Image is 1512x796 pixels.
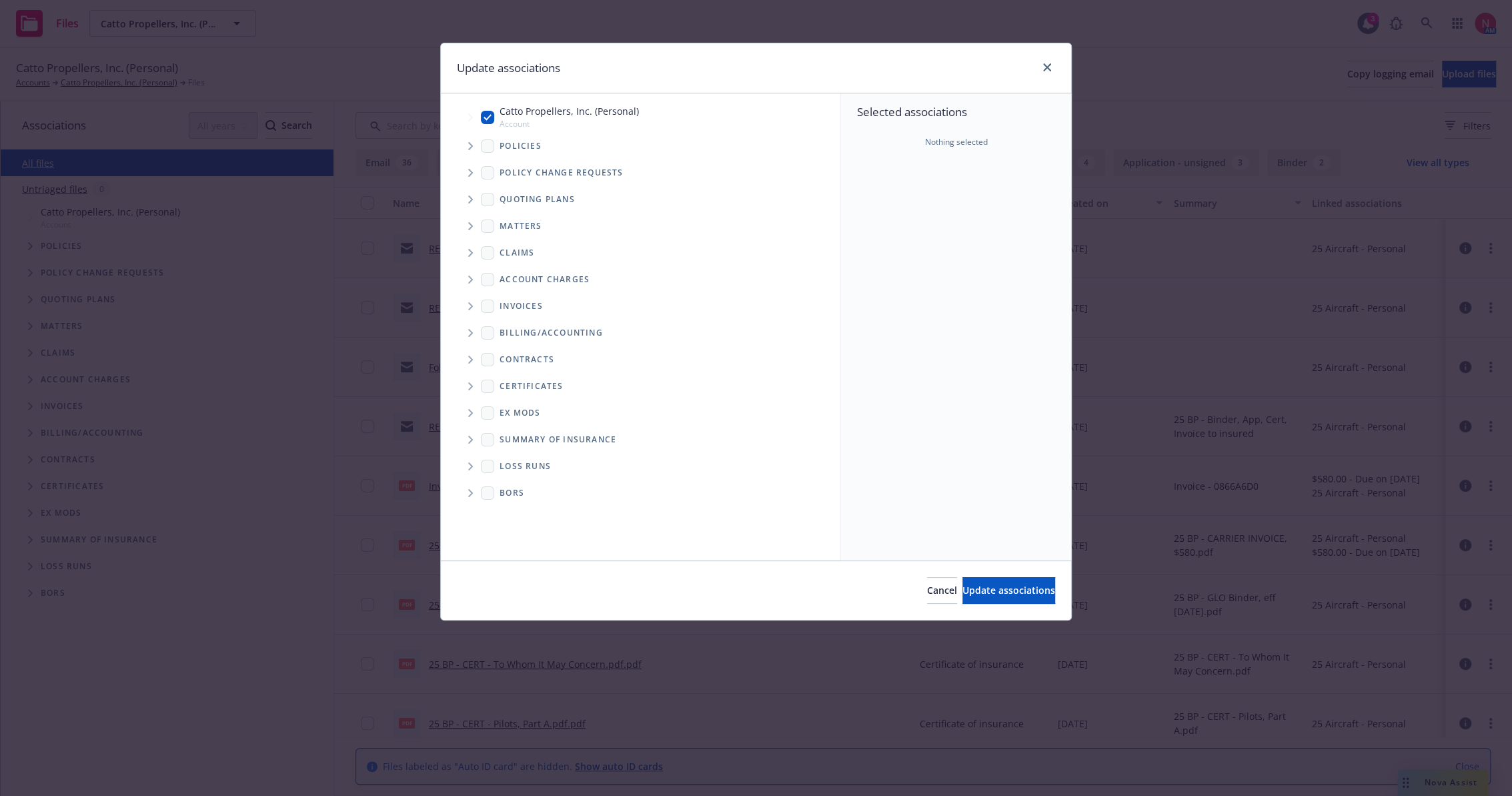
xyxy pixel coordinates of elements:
[500,489,524,497] span: BORs
[500,222,542,230] span: Matters
[500,302,543,310] span: Invoices
[500,436,616,444] span: Summary of insurance
[500,356,554,364] span: Contracts
[500,329,603,337] span: Billing/Accounting
[457,59,560,77] h1: Update associations
[500,249,534,257] span: Claims
[500,382,563,390] span: Certificates
[500,276,590,284] span: Account charges
[441,320,840,506] div: Folder Tree Example
[500,169,623,177] span: Policy change requests
[1039,59,1055,75] a: close
[962,584,1055,596] span: Update associations
[441,101,840,319] div: Tree Example
[500,409,540,417] span: Ex Mods
[500,104,639,118] span: Catto Propellers, Inc. (Personal)
[927,577,957,604] button: Cancel
[500,195,575,204] span: Quoting plans
[925,136,988,148] span: Nothing selected
[857,104,1055,120] span: Selected associations
[927,584,957,596] span: Cancel
[962,577,1055,604] button: Update associations
[500,142,542,150] span: Policies
[500,118,639,129] span: Account
[500,462,551,470] span: Loss Runs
